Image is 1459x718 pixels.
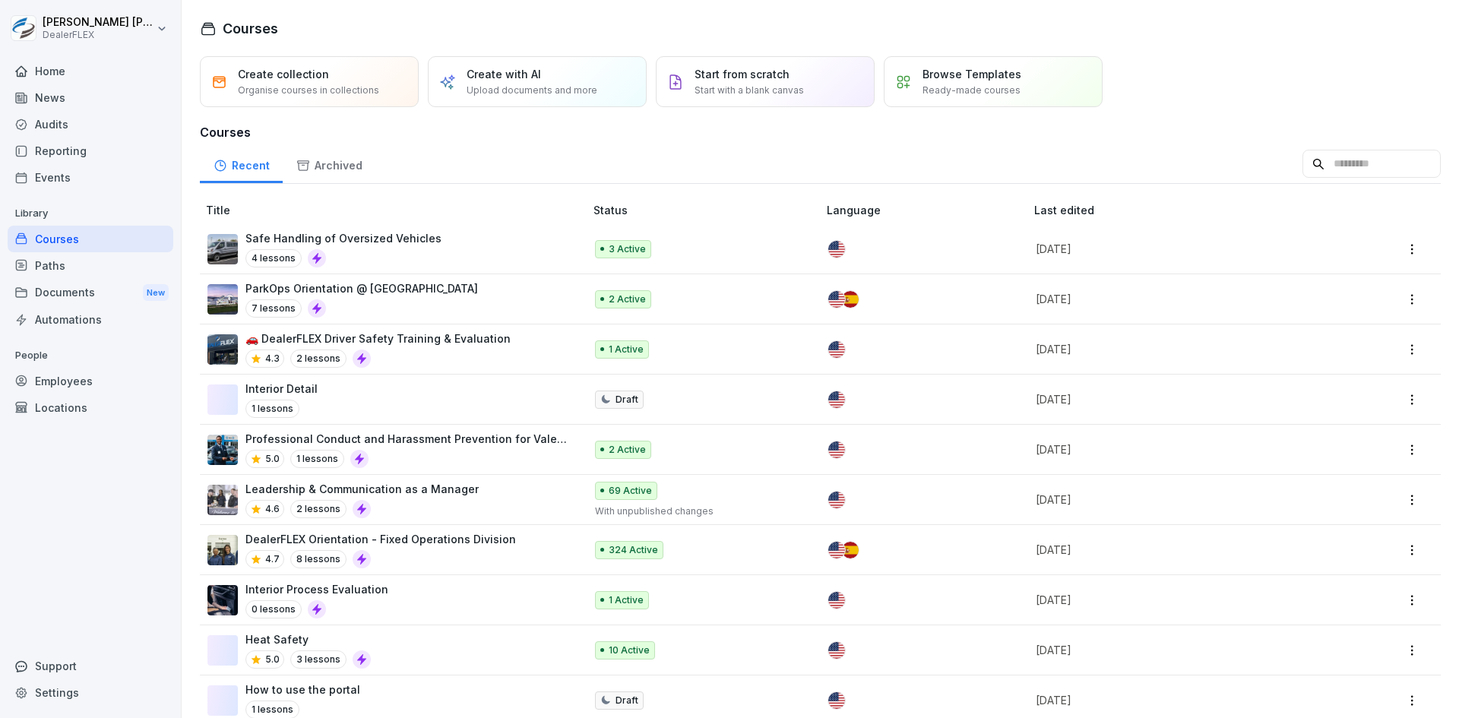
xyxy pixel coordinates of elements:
[43,16,153,29] p: [PERSON_NAME] [PERSON_NAME]
[695,66,790,82] p: Start from scratch
[1036,692,1318,708] p: [DATE]
[609,293,646,306] p: 2 Active
[238,66,329,82] p: Create collection
[1036,391,1318,407] p: [DATE]
[609,593,644,607] p: 1 Active
[245,682,360,697] p: How to use the portal
[828,492,845,508] img: us.svg
[1036,441,1318,457] p: [DATE]
[290,500,347,518] p: 2 lessons
[828,391,845,408] img: us.svg
[842,291,859,308] img: es.svg
[923,84,1021,97] p: Ready-made courses
[207,234,238,264] img: u6am29fli39xf7ggi0iab2si.png
[828,642,845,659] img: us.svg
[8,111,173,138] div: Audits
[609,343,644,356] p: 1 Active
[43,30,153,40] p: DealerFLEX
[828,692,845,709] img: us.svg
[245,631,371,647] p: Heat Safety
[1036,592,1318,608] p: [DATE]
[245,230,441,246] p: Safe Handling of Oversized Vehicles
[8,201,173,226] p: Library
[842,542,859,558] img: es.svg
[245,299,302,318] p: 7 lessons
[8,653,173,679] div: Support
[609,242,646,256] p: 3 Active
[290,350,347,368] p: 2 lessons
[223,18,278,39] h1: Courses
[265,352,280,365] p: 4.3
[290,650,347,669] p: 3 lessons
[828,341,845,358] img: us.svg
[828,441,845,458] img: us.svg
[467,66,541,82] p: Create with AI
[283,144,375,183] a: Archived
[8,368,173,394] a: Employees
[245,481,479,497] p: Leadership & Communication as a Manager
[265,502,280,516] p: 4.6
[245,400,299,418] p: 1 lessons
[1036,492,1318,508] p: [DATE]
[200,144,283,183] a: Recent
[827,202,1028,218] p: Language
[1034,202,1337,218] p: Last edited
[245,280,478,296] p: ParkOps Orientation @ [GEOGRAPHIC_DATA]
[8,226,173,252] div: Courses
[595,504,802,518] p: With unpublished changes
[1036,542,1318,558] p: [DATE]
[245,431,569,447] p: Professional Conduct and Harassment Prevention for Valet Employees
[245,331,511,346] p: 🚗 DealerFLEX Driver Safety Training & Evaluation
[8,679,173,706] a: Settings
[8,343,173,368] p: People
[245,600,302,618] p: 0 lessons
[207,435,238,465] img: yfsleesgksgx0a54tq96xrfr.png
[8,58,173,84] a: Home
[8,164,173,191] a: Events
[207,485,238,515] img: kjfutcfrxfzene9jr3907i3p.png
[8,394,173,421] a: Locations
[238,84,379,97] p: Organise courses in collections
[828,592,845,609] img: us.svg
[923,66,1021,82] p: Browse Templates
[8,279,173,307] div: Documents
[8,138,173,164] div: Reporting
[8,252,173,279] a: Paths
[245,381,318,397] p: Interior Detail
[609,443,646,457] p: 2 Active
[1036,642,1318,658] p: [DATE]
[828,291,845,308] img: us.svg
[467,84,597,97] p: Upload documents and more
[609,644,650,657] p: 10 Active
[207,535,238,565] img: v4gv5ils26c0z8ite08yagn2.png
[828,542,845,558] img: us.svg
[695,84,804,97] p: Start with a blank canvas
[207,284,238,315] img: nnqojl1deux5lw6n86ll0x7s.png
[207,334,238,365] img: da8qswpfqixsakdmmzotmdit.png
[245,249,302,267] p: 4 lessons
[616,694,638,707] p: Draft
[245,531,516,547] p: DealerFLEX Orientation - Fixed Operations Division
[828,241,845,258] img: us.svg
[290,450,344,468] p: 1 lessons
[265,552,280,566] p: 4.7
[616,393,638,406] p: Draft
[200,123,1441,141] h3: Courses
[609,543,658,557] p: 324 Active
[8,306,173,333] a: Automations
[593,202,821,218] p: Status
[8,84,173,111] a: News
[8,279,173,307] a: DocumentsNew
[245,581,388,597] p: Interior Process Evaluation
[609,484,652,498] p: 69 Active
